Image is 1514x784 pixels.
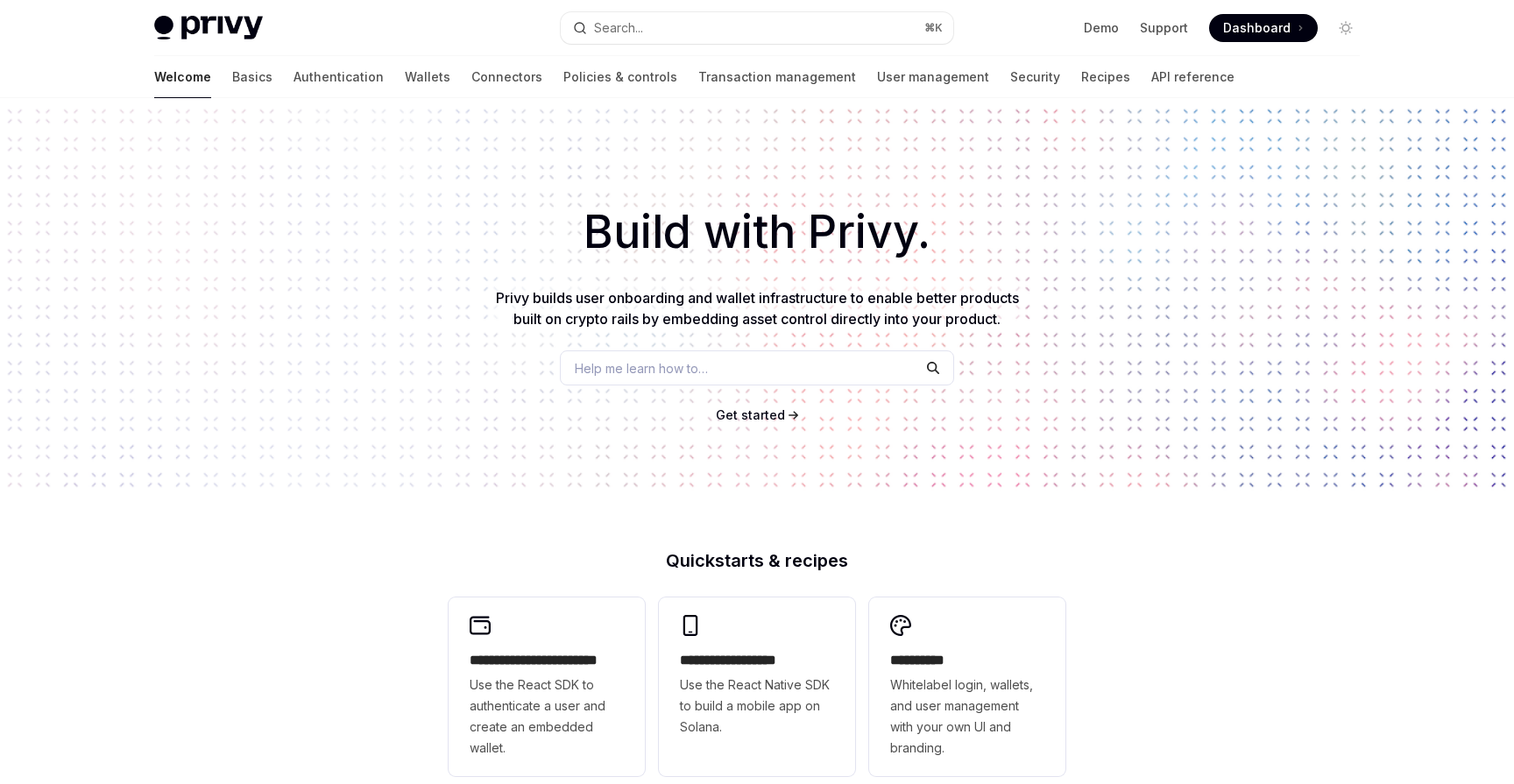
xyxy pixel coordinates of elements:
a: **** *****Whitelabel login, wallets, and user management with your own UI and branding. [869,597,1065,776]
span: Help me learn how to… [575,359,708,378]
a: Get started [716,406,785,424]
a: Recipes [1081,56,1130,98]
span: Use the React SDK to authenticate a user and create an embedded wallet. [470,675,624,759]
button: Search...⌘K [561,12,953,44]
a: Welcome [154,56,211,98]
span: Privy builds user onboarding and wallet infrastructure to enable better products built on crypto ... [496,289,1019,328]
a: Policies & controls [563,56,677,98]
a: Security [1010,56,1060,98]
h2: Quickstarts & recipes [449,552,1065,569]
button: Toggle dark mode [1332,14,1360,42]
a: **** **** **** ***Use the React Native SDK to build a mobile app on Solana. [659,597,855,776]
img: light logo [154,16,263,40]
a: API reference [1151,56,1235,98]
a: Dashboard [1209,14,1318,42]
div: Search... [594,18,643,39]
a: Connectors [471,56,542,98]
span: Use the React Native SDK to build a mobile app on Solana. [680,675,834,738]
a: Support [1140,19,1188,37]
span: Get started [716,407,785,422]
span: Whitelabel login, wallets, and user management with your own UI and branding. [890,675,1044,759]
a: User management [877,56,989,98]
span: ⌘ K [924,21,943,35]
a: Wallets [405,56,450,98]
span: Dashboard [1223,19,1291,37]
a: Transaction management [698,56,856,98]
h1: Build with Privy. [28,198,1486,266]
a: Authentication [294,56,384,98]
a: Demo [1084,19,1119,37]
a: Basics [232,56,272,98]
